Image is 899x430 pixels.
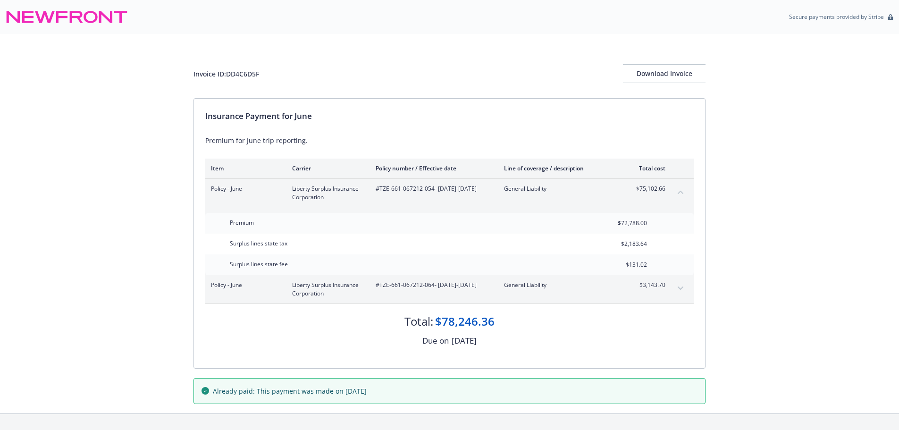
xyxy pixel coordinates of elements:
button: Download Invoice [623,64,706,83]
div: Total cost [630,164,665,172]
div: Due on [422,335,449,347]
span: Policy - June [211,281,277,289]
span: General Liability [504,281,615,289]
input: 0.00 [591,237,653,251]
span: General Liability [504,185,615,193]
div: [DATE] [452,335,477,347]
span: Liberty Surplus Insurance Corporation [292,281,361,298]
span: $3,143.70 [630,281,665,289]
div: Download Invoice [623,65,706,83]
input: 0.00 [591,216,653,230]
input: 0.00 [591,258,653,272]
button: collapse content [673,185,688,200]
span: #TZE-661-067212-054 - [DATE]-[DATE] [376,185,489,193]
span: Surplus lines state tax [230,239,287,247]
button: expand content [673,281,688,296]
div: Item [211,164,277,172]
div: Policy - JuneLiberty Surplus Insurance Corporation#TZE-661-067212-054- [DATE]-[DATE]General Liabi... [205,179,694,207]
div: Invoice ID: DD4C6D5F [193,69,259,79]
div: Carrier [292,164,361,172]
div: Insurance Payment for June [205,110,694,122]
div: Premium for June trip reporting. [205,135,694,145]
div: $78,246.36 [435,313,495,329]
span: Surplus lines state fee [230,260,288,268]
div: Total: [404,313,433,329]
div: Policy - JuneLiberty Surplus Insurance Corporation#TZE-661-067212-064- [DATE]-[DATE]General Liabi... [205,275,694,304]
span: Liberty Surplus Insurance Corporation [292,185,361,202]
span: #TZE-661-067212-064 - [DATE]-[DATE] [376,281,489,289]
span: Already paid: This payment was made on [DATE] [213,386,367,396]
div: Policy number / Effective date [376,164,489,172]
div: Line of coverage / description [504,164,615,172]
span: Premium [230,219,254,227]
p: Secure payments provided by Stripe [789,13,884,21]
span: Policy - June [211,185,277,193]
span: $75,102.66 [630,185,665,193]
